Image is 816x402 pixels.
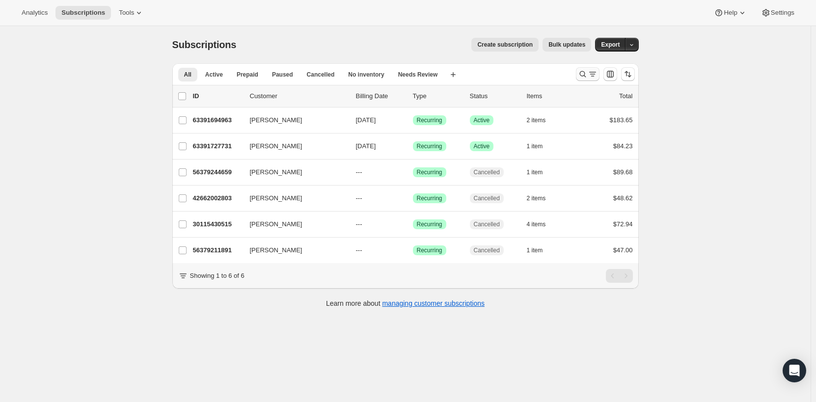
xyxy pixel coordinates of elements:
[119,9,134,17] span: Tools
[595,38,626,52] button: Export
[356,168,362,176] span: ---
[250,219,302,229] span: [PERSON_NAME]
[307,71,335,79] span: Cancelled
[417,194,442,202] span: Recurring
[445,68,461,81] button: Create new view
[244,216,342,232] button: [PERSON_NAME]
[244,242,342,258] button: [PERSON_NAME]
[193,91,633,101] div: IDCustomerBilling DateTypeStatusItemsTotal
[356,246,362,254] span: ---
[250,193,302,203] span: [PERSON_NAME]
[474,168,500,176] span: Cancelled
[610,116,633,124] span: $183.65
[356,91,405,101] p: Billing Date
[613,220,633,228] span: $72.94
[326,298,485,308] p: Learn more about
[755,6,800,20] button: Settings
[356,220,362,228] span: ---
[527,91,576,101] div: Items
[417,168,442,176] span: Recurring
[356,116,376,124] span: [DATE]
[250,91,348,101] p: Customer
[527,142,543,150] span: 1 item
[606,269,633,283] nav: Pagination
[527,220,546,228] span: 4 items
[244,164,342,180] button: [PERSON_NAME]
[398,71,438,79] span: Needs Review
[527,217,557,231] button: 4 items
[272,71,293,79] span: Paused
[527,165,554,179] button: 1 item
[417,142,442,150] span: Recurring
[527,243,554,257] button: 1 item
[527,168,543,176] span: 1 item
[193,219,242,229] p: 30115430515
[193,243,633,257] div: 56379211891[PERSON_NAME]---SuccessRecurringCancelled1 item$47.00
[356,194,362,202] span: ---
[417,220,442,228] span: Recurring
[16,6,54,20] button: Analytics
[413,91,462,101] div: Type
[527,246,543,254] span: 1 item
[708,6,753,20] button: Help
[244,190,342,206] button: [PERSON_NAME]
[22,9,48,17] span: Analytics
[172,39,237,50] span: Subscriptions
[193,167,242,177] p: 56379244659
[576,67,599,81] button: Search and filter results
[474,194,500,202] span: Cancelled
[527,139,554,153] button: 1 item
[348,71,384,79] span: No inventory
[244,138,342,154] button: [PERSON_NAME]
[527,116,546,124] span: 2 items
[613,246,633,254] span: $47.00
[603,67,617,81] button: Customize table column order and visibility
[527,191,557,205] button: 2 items
[471,38,539,52] button: Create subscription
[474,142,490,150] span: Active
[193,193,242,203] p: 42662002803
[527,194,546,202] span: 2 items
[417,246,442,254] span: Recurring
[474,116,490,124] span: Active
[619,91,632,101] p: Total
[250,115,302,125] span: [PERSON_NAME]
[543,38,591,52] button: Bulk updates
[613,168,633,176] span: $89.68
[55,6,111,20] button: Subscriptions
[193,217,633,231] div: 30115430515[PERSON_NAME]---SuccessRecurringCancelled4 items$72.94
[193,113,633,127] div: 63391694963[PERSON_NAME][DATE]SuccessRecurringSuccessActive2 items$183.65
[783,359,806,382] div: Open Intercom Messenger
[205,71,223,79] span: Active
[548,41,585,49] span: Bulk updates
[613,142,633,150] span: $84.23
[193,139,633,153] div: 63391727731[PERSON_NAME][DATE]SuccessRecurringSuccessActive1 item$84.23
[237,71,258,79] span: Prepaid
[113,6,150,20] button: Tools
[601,41,620,49] span: Export
[250,167,302,177] span: [PERSON_NAME]
[724,9,737,17] span: Help
[193,191,633,205] div: 42662002803[PERSON_NAME]---SuccessRecurringCancelled2 items$48.62
[244,112,342,128] button: [PERSON_NAME]
[356,142,376,150] span: [DATE]
[193,245,242,255] p: 56379211891
[250,245,302,255] span: [PERSON_NAME]
[193,165,633,179] div: 56379244659[PERSON_NAME]---SuccessRecurringCancelled1 item$89.68
[61,9,105,17] span: Subscriptions
[613,194,633,202] span: $48.62
[621,67,635,81] button: Sort the results
[250,141,302,151] span: [PERSON_NAME]
[771,9,794,17] span: Settings
[527,113,557,127] button: 2 items
[193,141,242,151] p: 63391727731
[417,116,442,124] span: Recurring
[470,91,519,101] p: Status
[184,71,191,79] span: All
[474,220,500,228] span: Cancelled
[190,271,245,281] p: Showing 1 to 6 of 6
[474,246,500,254] span: Cancelled
[193,115,242,125] p: 63391694963
[382,299,485,307] a: managing customer subscriptions
[193,91,242,101] p: ID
